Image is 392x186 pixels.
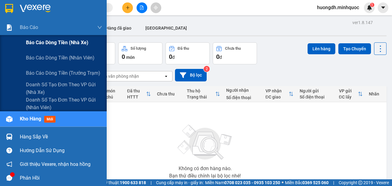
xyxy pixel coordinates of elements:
span: 0 [169,53,172,60]
img: solution-icon [6,24,12,31]
span: Doanh số tạo đơn theo VP gửi (nhân viên) [26,96,102,111]
button: Chưa thu0đ [213,42,257,64]
div: Người nhận [226,88,259,93]
div: Bạn thử điều chỉnh lại bộ lọc nhé! [169,173,241,178]
div: Chọn văn phòng nhận [97,73,139,79]
div: Số điện thoại [300,95,333,99]
div: Đã thu [178,46,189,51]
div: ver 1.8.147 [352,19,373,26]
span: Hỗ trợ kỹ thuật: [91,179,146,186]
span: copyright [358,181,362,185]
div: Thu hộ [187,88,215,93]
button: aim [151,2,161,13]
span: message [6,175,12,181]
th: Toggle SortBy [262,86,297,102]
div: Không có đơn hàng nào. [179,166,232,171]
div: Phản hồi [20,173,102,183]
img: svg+xml;base64,PHN2ZyBjbGFzcz0ibGlzdC1wbHVnX19zdmciIHhtbG5zPSJodHRwOi8vd3d3LnczLm9yZy8yMDAwL3N2Zy... [175,121,236,164]
img: logo-vxr [5,4,13,13]
button: file-add [137,2,147,13]
div: Ghi chú [98,95,121,99]
div: Chưa thu [157,91,181,96]
div: Số điện thoại [226,95,259,100]
div: Hướng dẫn sử dụng [20,146,102,155]
span: ⚪️ [282,181,283,184]
sup: 2 [204,66,210,72]
span: plus [126,5,130,10]
span: caret-down [380,5,386,10]
span: 1 [371,3,373,7]
span: món [126,55,135,60]
img: warehouse-icon [6,134,12,140]
div: VP nhận [265,88,289,93]
strong: 0369 525 060 [302,180,329,185]
span: 0 [216,53,219,60]
th: Toggle SortBy [336,86,366,102]
div: Người gửi [300,88,333,93]
span: Kho hàng [20,116,41,122]
span: aim [154,5,158,10]
span: Báo cáo [20,23,38,31]
img: icon-new-feature [367,5,372,10]
div: Số lượng [130,46,146,51]
div: Tên món [98,88,121,93]
div: ĐC lấy [339,95,358,99]
button: Số lượng0món [118,42,162,64]
button: Hàng đã giao [101,21,136,35]
strong: 0708 023 035 - 0935 103 250 [224,180,280,185]
div: ĐC giao [265,95,289,99]
button: Lên hàng [308,43,335,54]
span: huongdh.minhquoc [312,4,364,11]
span: file-add [140,5,144,10]
div: Chưa thu [225,46,241,51]
button: Bộ lọc [175,69,207,81]
span: 0 [122,53,125,60]
span: [GEOGRAPHIC_DATA] [145,26,187,30]
div: Hàng sắp về [20,132,102,141]
span: Báo cáo dòng tiền (nhà xe) [26,39,88,46]
sup: 1 [370,3,374,7]
span: đ [219,55,222,60]
button: Tạo Chuyến [338,43,371,54]
button: caret-down [378,2,388,13]
div: Nhãn [369,91,383,96]
button: plus [122,2,133,13]
span: mới [44,116,55,123]
span: Doanh số tạo đơn theo VP gửi (nhà xe) [26,81,102,96]
span: question-circle [6,148,12,153]
span: Giới thiệu Vexere, nhận hoa hồng [20,160,91,168]
div: Trạng thái [187,95,215,99]
th: Toggle SortBy [124,86,154,102]
span: Cung cấp máy in - giấy in: [156,179,204,186]
div: VP gửi [339,88,358,93]
span: đ [172,55,175,60]
span: Báo cáo dòng tiền (nhân viên) [26,54,94,62]
span: | [333,179,334,186]
div: HTTT [127,95,146,99]
span: notification [6,161,12,167]
span: down [97,25,102,30]
svg: open [164,74,169,79]
span: Báo cáo dòng tiền (trưởng trạm) [26,69,100,77]
div: Đã thu [127,88,146,93]
strong: 1900 633 818 [120,180,146,185]
button: Đã thu0đ [166,42,210,64]
th: Toggle SortBy [184,86,223,102]
span: Miền Bắc [285,179,329,186]
img: warehouse-icon [6,116,12,122]
span: Miền Nam [205,179,280,186]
